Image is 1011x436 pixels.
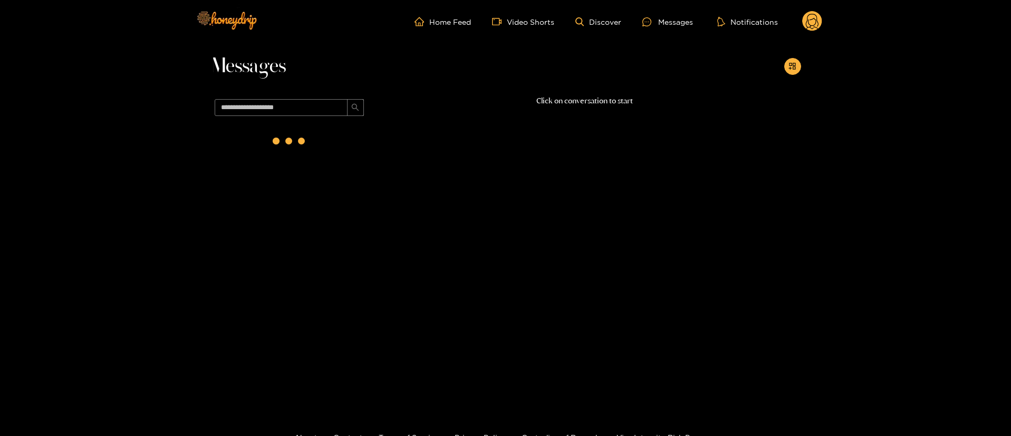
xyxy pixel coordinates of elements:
[492,17,554,26] a: Video Shorts
[210,54,286,79] span: Messages
[492,17,507,26] span: video-camera
[415,17,429,26] span: home
[351,103,359,112] span: search
[347,99,364,116] button: search
[714,16,781,27] button: Notifications
[369,95,801,107] p: Click on conversation to start
[415,17,471,26] a: Home Feed
[784,58,801,75] button: appstore-add
[788,62,796,71] span: appstore-add
[575,17,621,26] a: Discover
[642,16,693,28] div: Messages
